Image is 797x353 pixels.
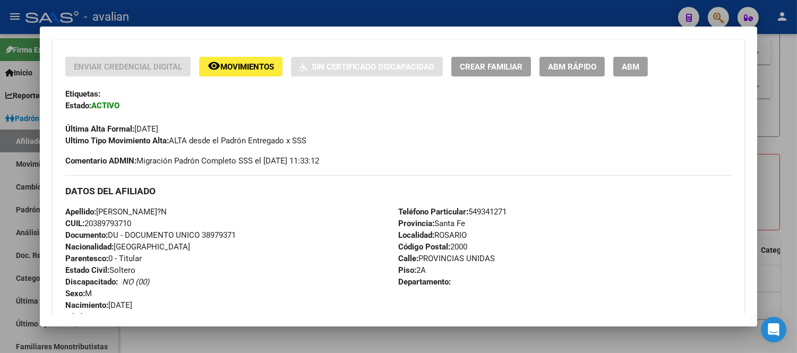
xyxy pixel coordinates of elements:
[65,230,236,240] span: DU - DOCUMENTO UNICO 38979371
[398,219,434,228] strong: Provincia:
[65,156,136,166] strong: Comentario ADMIN:
[65,155,319,167] span: Migración Padrón Completo SSS el [DATE] 11:33:12
[65,230,108,240] strong: Documento:
[74,62,182,72] span: Enviar Credencial Digital
[65,254,142,263] span: 0 - Titular
[312,62,434,72] span: Sin Certificado Discapacidad
[65,207,167,217] span: [PERSON_NAME]?N
[65,242,190,252] span: [GEOGRAPHIC_DATA]
[398,265,426,275] span: 2A
[65,265,109,275] strong: Estado Civil:
[65,312,84,322] strong: Edad:
[65,57,191,76] button: Enviar Credencial Digital
[398,277,451,287] strong: Departamento:
[460,62,522,72] span: Crear Familiar
[65,89,100,99] strong: Etiquetas:
[451,57,531,76] button: Crear Familiar
[65,242,114,252] strong: Nacionalidad:
[398,230,467,240] span: ROSARIO
[65,101,91,110] strong: Estado:
[65,300,108,310] strong: Nacimiento:
[291,57,443,76] button: Sin Certificado Discapacidad
[208,59,220,72] mat-icon: remove_red_eye
[398,254,495,263] span: PROVINCIAS UNIDAS
[65,289,92,298] span: M
[65,124,134,134] strong: Última Alta Formal:
[65,277,118,287] strong: Discapacitado:
[220,62,274,72] span: Movimientos
[65,207,96,217] strong: Apellido:
[613,57,648,76] button: ABM
[199,57,282,76] button: Movimientos
[65,219,131,228] span: 20389793710
[398,265,416,275] strong: Piso:
[65,185,732,197] h3: DATOS DEL AFILIADO
[65,265,135,275] span: Soltero
[91,101,119,110] strong: ACTIVO
[122,277,149,287] i: NO (00)
[398,230,434,240] strong: Localidad:
[398,242,467,252] span: 2000
[622,62,639,72] span: ABM
[65,289,85,298] strong: Sexo:
[65,300,132,310] span: [DATE]
[398,242,450,252] strong: Código Postal:
[65,136,169,145] strong: Ultimo Tipo Movimiento Alta:
[398,219,465,228] span: Santa Fe
[398,254,418,263] strong: Calle:
[65,136,306,145] span: ALTA desde el Padrón Entregado x SSS
[761,317,786,342] div: Open Intercom Messenger
[65,254,108,263] strong: Parentesco:
[65,124,158,134] span: [DATE]
[548,62,596,72] span: ABM Rápido
[65,219,84,228] strong: CUIL:
[65,312,93,322] span: 30
[539,57,605,76] button: ABM Rápido
[398,207,468,217] strong: Teléfono Particular:
[398,207,507,217] span: 549341271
